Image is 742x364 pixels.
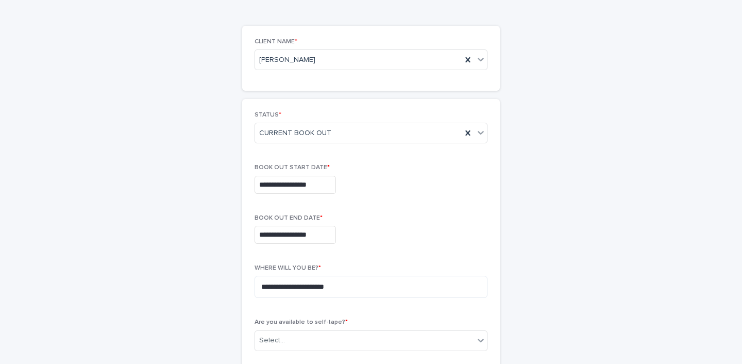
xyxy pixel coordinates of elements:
[259,55,315,65] span: [PERSON_NAME]
[259,128,331,139] span: CURRENT BOOK OUT
[255,215,323,221] span: BOOK OUT END DATE
[255,39,297,45] span: CLIENT NAME
[259,335,285,346] div: Select...
[255,319,348,325] span: Are you available to self-tape?
[255,265,321,271] span: WHERE WILL YOU BE?
[255,164,330,171] span: BOOK OUT START DATE
[255,112,281,118] span: STATUS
